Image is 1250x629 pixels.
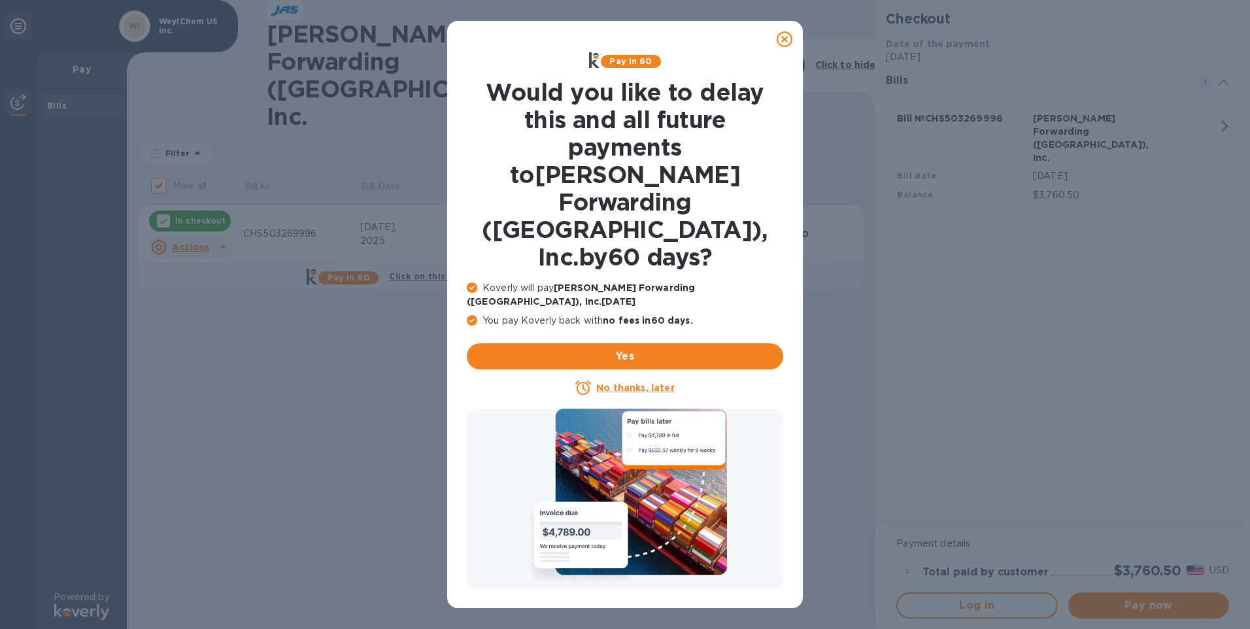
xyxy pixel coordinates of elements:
h1: Would you like to delay this and all future payments to [PERSON_NAME] Forwarding ([GEOGRAPHIC_DAT... [467,78,783,271]
p: Koverly will pay [467,281,783,309]
p: You pay Koverly back with [467,314,783,328]
span: Yes [477,348,773,364]
b: no fees in 60 days . [603,315,692,326]
u: No thanks, later [596,382,674,393]
b: Pay in 60 [609,56,652,66]
b: [PERSON_NAME] Forwarding ([GEOGRAPHIC_DATA]), Inc. [DATE] [467,282,695,307]
button: Yes [467,343,783,369]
